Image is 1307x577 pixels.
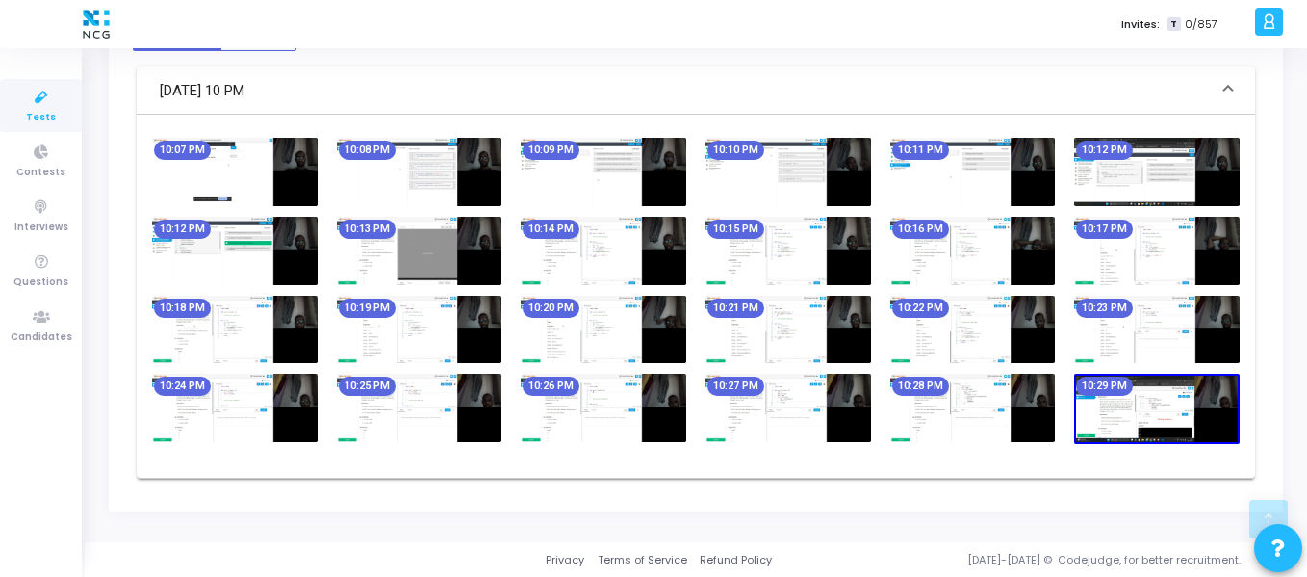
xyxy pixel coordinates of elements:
a: Privacy [546,552,584,568]
img: screenshot-1755967831196.jpeg [521,296,686,364]
span: 0/857 [1185,16,1217,33]
img: screenshot-1755967591212.jpeg [890,217,1056,285]
span: Tests [26,110,56,126]
mat-chip: 10:10 PM [707,141,764,160]
img: screenshot-1755967291009.jpeg [890,138,1056,206]
img: screenshot-1755968071208.jpeg [152,374,318,442]
span: Contests [16,165,65,181]
img: screenshot-1755967711274.jpeg [152,296,318,364]
mat-chip: 10:12 PM [1076,141,1133,160]
mat-chip: 10:18 PM [154,299,211,318]
img: screenshot-1755967531139.jpeg [705,217,871,285]
a: Refund Policy [700,552,772,568]
img: screenshot-1755968340424.jpeg [1074,374,1240,444]
img: screenshot-1755968251248.jpeg [705,374,871,442]
mat-chip: 10:08 PM [339,141,396,160]
span: Interviews [14,220,68,236]
img: screenshot-1755967471263.jpeg [521,217,686,285]
mat-panel-title: [DATE] 10 PM [160,80,1209,102]
mat-chip: 10:14 PM [523,220,579,239]
span: Candidates [11,329,72,346]
mat-chip: 10:24 PM [154,377,211,396]
img: screenshot-1755968191236.jpeg [521,374,686,442]
mat-chip: 10:29 PM [1076,377,1133,396]
img: screenshot-1755967950445.jpeg [890,296,1056,364]
mat-chip: 10:15 PM [707,220,764,239]
label: Invites: [1121,16,1160,33]
img: screenshot-1755967111178.jpeg [337,138,502,206]
mat-chip: 10:23 PM [1076,299,1133,318]
img: screenshot-1755968131256.jpeg [337,374,502,442]
mat-chip: 10:16 PM [892,220,949,239]
img: logo [78,5,115,43]
mat-chip: 10:27 PM [707,377,764,396]
img: screenshot-1755967651269.jpeg [1074,217,1240,285]
mat-chip: 10:09 PM [523,141,579,160]
mat-chip: 10:21 PM [707,299,764,318]
mat-chip: 10:12 PM [154,220,211,239]
a: Terms of Service [598,552,687,568]
mat-chip: 10:28 PM [892,377,949,396]
span: T [1167,17,1180,32]
div: [DATE] 10 PM [137,115,1255,478]
img: screenshot-1755967411117.jpeg [337,217,502,285]
img: screenshot-1755967891055.jpeg [705,296,871,364]
mat-chip: 10:17 PM [1076,220,1133,239]
mat-chip: 10:11 PM [892,141,949,160]
mat-chip: 10:25 PM [339,377,396,396]
mat-chip: 10:20 PM [523,299,579,318]
mat-chip: 10:26 PM [523,377,579,396]
img: screenshot-1755968011265.jpeg [1074,296,1240,364]
img: screenshot-1755967336755.jpeg [1074,138,1240,206]
mat-expansion-panel-header: [DATE] 10 PM [137,66,1255,115]
div: [DATE]-[DATE] © Codejudge, for better recruitment. [772,552,1283,568]
img: screenshot-1755968311256.jpeg [890,374,1056,442]
mat-chip: 10:07 PM [154,141,211,160]
mat-chip: 10:19 PM [339,299,396,318]
mat-chip: 10:22 PM [892,299,949,318]
img: screenshot-1755967231222.jpeg [705,138,871,206]
img: screenshot-1755967351147.jpeg [152,217,318,285]
img: screenshot-1755967051663.jpeg [152,138,318,206]
img: screenshot-1755967771259.jpeg [337,296,502,364]
span: Questions [13,275,68,291]
mat-chip: 10:13 PM [339,220,396,239]
img: screenshot-1755967171165.jpeg [521,138,686,206]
